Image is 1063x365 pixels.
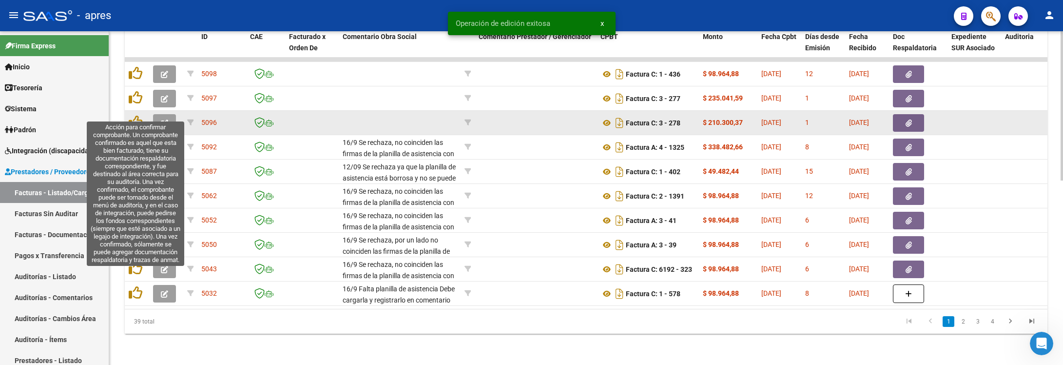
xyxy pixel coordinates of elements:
[72,136,187,158] div: BUEN DIA! MUCHAS GRACIAS
[1001,26,1047,69] datatable-header-cell: Auditoria
[201,265,217,273] span: 5043
[626,192,684,200] strong: Factura C: 2 - 1391
[8,21,187,136] div: Ludmila dice…
[613,262,626,277] i: Descargar documento
[5,41,56,51] span: Firma Express
[761,289,781,297] span: [DATE]
[79,142,179,152] div: BUEN DIA! MUCHAS GRACIAS
[343,187,455,340] span: 16/9 Se rechaza, no coinciden las firmas de la planilla de asistencia con las sesiones facturadas...
[31,290,39,298] button: Selector de gif
[986,316,998,327] a: 4
[47,9,59,17] h1: Fin
[5,166,94,177] span: Prestadores / Proveedores
[951,33,995,52] span: Expediente SUR Asociado
[201,143,217,151] span: 5092
[805,94,809,102] span: 1
[805,70,813,78] span: 12
[805,167,813,175] span: 15
[805,192,813,200] span: 12
[921,316,940,327] a: go to previous page
[613,164,626,180] i: Descargar documento
[8,21,160,128] div: [PERSON_NAME], muy buenos días.Ya TODOS los prestadores quedaron con los checks de facturas activ...
[613,237,626,253] i: Descargar documento
[613,91,626,106] i: Descargar documento
[703,119,743,126] strong: $ 210.300,37
[600,19,604,28] span: x
[703,143,743,151] strong: $ 338.482,66
[626,143,684,151] strong: Factura A: 4 - 1325
[8,270,187,286] textarea: Escribe un mensaje...
[597,26,699,69] datatable-header-cell: CPBT
[703,33,723,41] span: Monto
[626,95,680,102] strong: Factura C: 3 - 277
[893,33,937,52] span: Doc Respaldatoria
[703,216,739,224] strong: $ 98.964,88
[761,192,781,200] span: [DATE]
[805,241,809,248] span: 6
[985,313,1000,330] li: page 4
[849,143,869,151] span: [DATE]
[343,285,455,304] span: 16/9 Falta planilla de asistencia Debe cargarla y registrarlo en comentario
[849,192,869,200] span: [DATE]
[167,286,183,302] button: Enviar un mensaje…
[613,66,626,82] i: Descargar documento
[956,313,970,330] li: page 2
[805,265,809,273] span: 6
[805,143,809,151] span: 8
[761,216,781,224] span: [DATE]
[201,289,217,297] span: 5032
[703,167,739,175] strong: $ 49.482,44
[805,119,809,126] span: 1
[849,289,869,297] span: [DATE]
[849,33,876,52] span: Fecha Recibido
[626,217,676,224] strong: Factura A: 3 - 41
[849,94,869,102] span: [DATE]
[1001,316,1020,327] a: go to next page
[339,26,461,69] datatable-header-cell: Comentario Obra Social
[8,206,160,256] div: Con solo "guardar" no va a salir el comentario. Debe haber alguna modificación, por ejemplo, pone...
[6,4,25,22] button: go back
[5,61,30,72] span: Inicio
[197,26,246,69] datatable-header-cell: ID
[889,26,947,69] datatable-header-cell: Doc Respaldatoria
[761,94,781,102] span: [DATE]
[849,241,869,248] span: [DATE]
[613,188,626,204] i: Descargar documento
[46,290,54,298] button: Adjuntar un archivo
[613,140,626,155] i: Descargar documento
[761,33,796,41] span: Fecha Cpbt
[761,119,781,126] span: [DATE]
[1030,332,1053,355] iframe: Intercom live chat
[16,212,152,250] div: Con solo "guardar" no va a salir el comentario. Debe haber alguna modificación, por ejemplo, pone...
[35,159,187,199] div: [PERSON_NAME] entrar a cada comentario y volver a poner grabar por las dudas no?
[285,26,339,69] datatable-header-cell: Facturado x Orden De
[757,26,801,69] datatable-header-cell: Fecha Cpbt
[761,70,781,78] span: [DATE]
[957,316,969,327] a: 2
[201,216,217,224] span: 5052
[761,241,781,248] span: [DATE]
[941,313,956,330] li: page 1
[171,4,189,21] div: Cerrar
[5,124,36,135] span: Padrón
[62,290,70,298] button: Start recording
[805,289,809,297] span: 8
[703,70,739,78] strong: $ 98.964,88
[343,163,456,215] span: 12/09 Se rechaza ya que la planilla de asistencia está borrosa y no se puede leer el nombre del s...
[201,70,217,78] span: 5098
[8,9,19,21] mat-icon: menu
[703,265,739,273] strong: $ 98.964,88
[626,119,680,127] strong: Factura C: 3 - 278
[246,26,285,69] datatable-header-cell: CAE
[703,241,739,248] strong: $ 98.964,88
[947,26,1001,69] datatable-header-cell: Expediente SUR Asociado
[849,265,869,273] span: [DATE]
[613,115,626,131] i: Descargar documento
[201,119,217,126] span: 5096
[703,192,739,200] strong: $ 98.964,88
[849,216,869,224] span: [DATE]
[801,26,845,69] datatable-header-cell: Días desde Emisión
[626,290,680,298] strong: Factura C: 1 - 578
[943,316,954,327] a: 1
[613,213,626,228] i: Descargar documento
